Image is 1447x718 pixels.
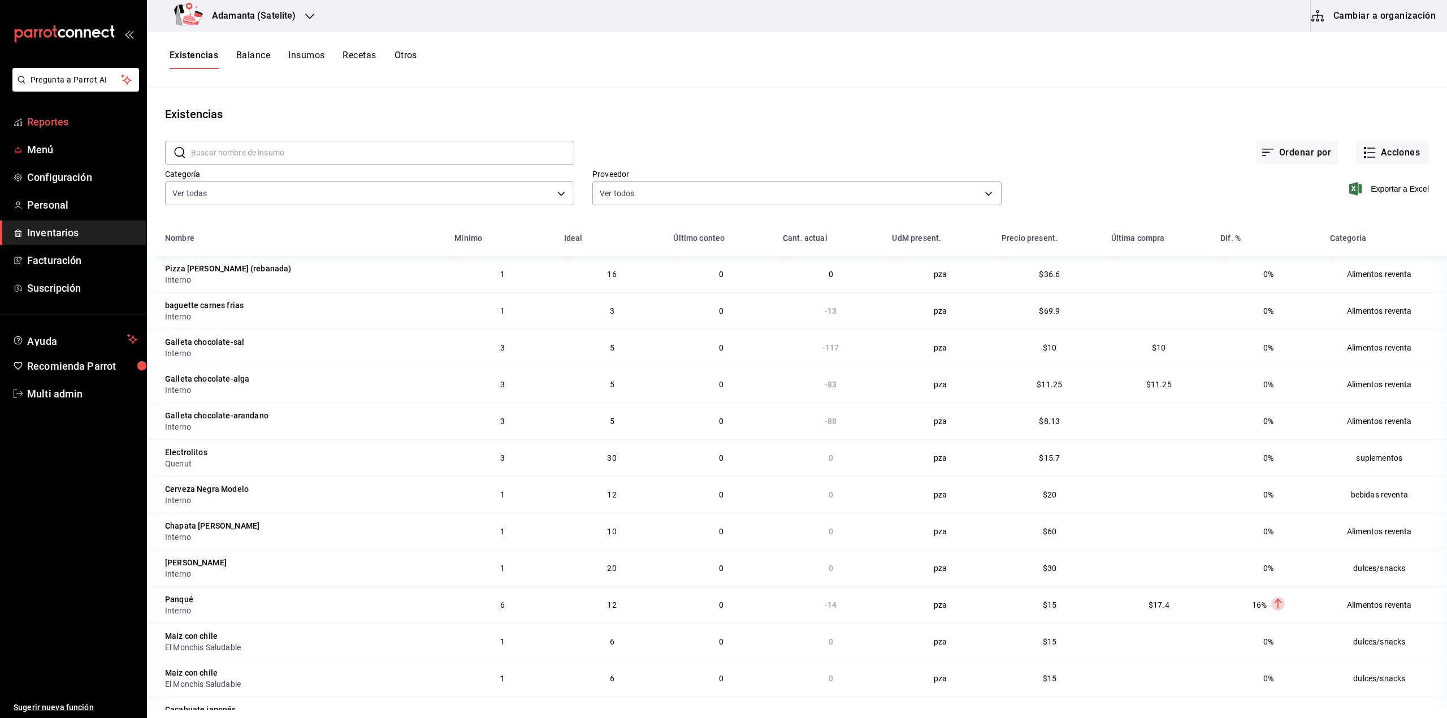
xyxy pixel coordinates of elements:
[500,343,505,352] span: 3
[27,225,137,240] span: Inventarios
[1330,233,1366,243] div: Categoría
[165,495,441,506] div: Interno
[165,678,441,690] div: El Monchis Saludable
[892,233,941,243] div: UdM present.
[165,704,236,715] div: Cacahuate japonés
[607,564,616,573] span: 20
[829,527,833,536] span: 0
[27,280,137,296] span: Suscripción
[1257,141,1338,165] button: Ordenar por
[885,256,995,292] td: pza
[27,197,137,213] span: Personal
[829,674,833,683] span: 0
[610,380,614,389] span: 5
[236,50,270,69] button: Balance
[885,403,995,439] td: pza
[1039,453,1060,462] span: $15.7
[1323,623,1447,660] td: dulces/snacks
[165,421,441,432] div: Interno
[885,329,995,366] td: pza
[1043,637,1056,646] span: $15
[500,453,505,462] span: 3
[719,637,723,646] span: 0
[719,564,723,573] span: 0
[1263,380,1273,389] span: 0%
[592,170,1002,178] label: Proveedor
[165,410,268,421] div: Galleta chocolate-arandano
[1263,674,1273,683] span: 0%
[172,188,207,199] span: Ver todas
[607,527,616,536] span: 10
[500,600,505,609] span: 6
[1220,233,1241,243] div: Dif. %
[829,270,833,279] span: 0
[165,458,441,469] div: Quenut
[8,82,139,94] a: Pregunta a Parrot AI
[165,336,244,348] div: Galleta chocolate-sal
[500,674,505,683] span: 1
[607,490,616,499] span: 12
[1002,233,1058,243] div: Precio present.
[610,674,614,683] span: 6
[610,306,614,315] span: 3
[719,490,723,499] span: 0
[1043,674,1056,683] span: $15
[1263,343,1273,352] span: 0%
[500,270,505,279] span: 1
[719,674,723,683] span: 0
[191,141,574,164] input: Buscar nombre de insumo
[500,527,505,536] span: 1
[1323,439,1447,476] td: suplementos
[27,142,137,157] span: Menú
[610,637,614,646] span: 6
[1263,564,1273,573] span: 0%
[165,667,218,678] div: Maiz con chile
[165,300,244,311] div: baguette carnes frias
[825,417,837,426] span: -88
[27,170,137,185] span: Configuración
[1323,550,1447,586] td: dulces/snacks
[1043,343,1056,352] span: $10
[1039,417,1060,426] span: $8.13
[607,453,616,462] span: 30
[165,384,441,396] div: Interno
[783,233,828,243] div: Cant. actual
[719,270,723,279] span: 0
[1252,600,1267,609] span: 16%
[165,568,441,579] div: Interno
[719,417,723,426] span: 0
[165,170,574,178] label: Categoría
[885,513,995,550] td: pza
[829,637,833,646] span: 0
[343,50,376,69] button: Recetas
[165,642,441,653] div: El Monchis Saludable
[165,594,193,605] div: Panqué
[165,311,441,322] div: Interno
[1037,380,1062,389] span: $11.25
[27,114,137,129] span: Reportes
[27,386,137,401] span: Multi admin
[1323,476,1447,513] td: bebidas reventa
[1039,270,1060,279] span: $36.6
[1263,490,1273,499] span: 0%
[1146,380,1172,389] span: $11.25
[203,9,296,23] h3: Adamanta (Satelite)
[719,306,723,315] span: 0
[607,270,616,279] span: 16
[610,417,614,426] span: 5
[1263,417,1273,426] span: 0%
[719,343,723,352] span: 0
[885,476,995,513] td: pza
[31,74,122,86] span: Pregunta a Parrot AI
[1351,182,1429,196] button: Exportar a Excel
[165,630,218,642] div: Maiz con chile
[1323,256,1447,292] td: Alimentos reventa
[1111,233,1165,243] div: Última compra
[885,292,995,329] td: pza
[885,586,995,623] td: pza
[607,600,616,609] span: 12
[165,531,441,543] div: Interno
[165,605,441,616] div: Interno
[1323,366,1447,403] td: Alimentos reventa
